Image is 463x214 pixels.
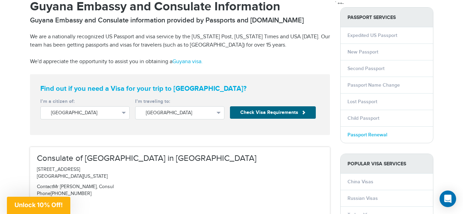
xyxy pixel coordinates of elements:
[341,8,433,27] strong: PASSPORT SERVICES
[37,166,323,180] p: [STREET_ADDRESS] [GEOGRAPHIC_DATA][US_STATE]
[30,58,330,66] p: We'd appreciate the opportunity to assist you in obtaining a
[348,49,378,55] a: New Passport
[440,191,456,207] div: Open Intercom Messenger
[37,184,53,189] span: Contact
[341,154,433,174] strong: Popular Visa Services
[30,0,330,13] h1: Guyana Embassy and Consulate Information
[51,109,119,116] span: [GEOGRAPHIC_DATA]
[135,98,224,105] label: I’m traveling to:
[14,201,63,208] span: Unlock 10% Off!
[40,106,130,119] button: [GEOGRAPHIC_DATA]
[40,85,320,93] strong: Find out if you need a Visa for your trip to [GEOGRAPHIC_DATA]?
[348,179,373,185] a: China Visas
[348,82,400,88] a: Passport Name Change
[146,109,214,116] span: [GEOGRAPHIC_DATA]
[348,99,377,105] a: Lost Passport
[37,154,323,163] h3: Consulate of [GEOGRAPHIC_DATA] in [GEOGRAPHIC_DATA]
[348,132,387,138] a: Passport Renewal
[30,16,330,25] h2: Guyana Embassy and Consulate information provided by Passports and [DOMAIN_NAME]
[348,66,384,71] a: Second Passport
[348,195,378,201] a: Russian Visas
[172,58,203,65] a: Guyana visa.
[40,98,130,105] label: I’m a citizen of:
[37,184,323,197] p: Mr [PERSON_NAME], Consul [PHONE_NUMBER]
[7,197,70,214] div: Unlock 10% Off!
[348,115,379,121] a: Child Passport
[135,106,224,119] button: [GEOGRAPHIC_DATA]
[37,191,51,196] span: Phone
[230,106,316,119] button: Check Visa Requirements
[30,33,330,49] p: We are a nationally recognized US Passport and visa service by the [US_STATE] Post, [US_STATE] Ti...
[348,32,397,38] a: Expedited US Passport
